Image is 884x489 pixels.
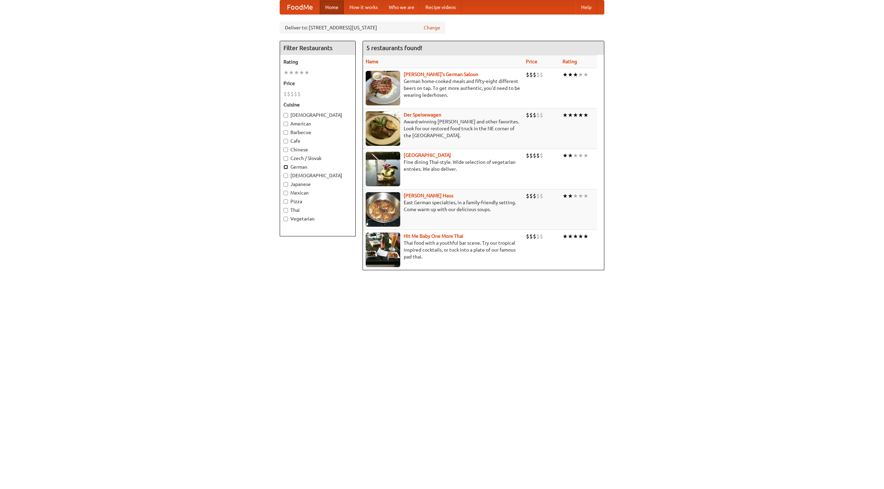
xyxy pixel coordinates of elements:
label: Vegetarian [284,215,352,222]
label: [DEMOGRAPHIC_DATA] [284,172,352,179]
a: Home [320,0,344,14]
li: $ [529,233,533,240]
img: speisewagen.jpg [366,111,400,146]
input: Japanese [284,182,288,187]
li: ★ [563,233,568,240]
input: Mexican [284,191,288,195]
li: ★ [573,71,578,78]
li: $ [287,90,290,98]
li: $ [533,71,536,78]
li: ★ [573,111,578,119]
input: Cafe [284,139,288,143]
label: Japanese [284,181,352,188]
li: ★ [583,71,588,78]
img: satay.jpg [366,152,400,186]
a: How it works [344,0,383,14]
li: $ [526,233,529,240]
li: ★ [304,69,309,76]
p: East German specialties, in a family-friendly setting. Come warm up with our delicious soups. [366,199,520,213]
a: Who we are [383,0,420,14]
input: German [284,165,288,169]
li: $ [526,192,529,200]
li: ★ [578,233,583,240]
img: kohlhaus.jpg [366,192,400,227]
li: ★ [563,152,568,159]
li: ★ [583,233,588,240]
a: Hit Me Baby One More Thai [404,233,463,239]
a: Price [526,59,537,64]
li: $ [533,192,536,200]
li: $ [540,233,543,240]
a: Change [424,24,440,31]
h5: Rating [284,58,352,65]
li: ★ [578,192,583,200]
a: [PERSON_NAME]'s German Saloon [404,72,478,77]
p: Award-winning [PERSON_NAME] and other favorites. Look for our restored food truck in the NE corne... [366,118,520,139]
a: Rating [563,59,577,64]
li: ★ [568,152,573,159]
p: Fine dining Thai-style. Wide selection of vegetarian entrées. We also deliver. [366,159,520,172]
li: $ [540,111,543,119]
a: Name [366,59,378,64]
li: ★ [578,152,583,159]
li: ★ [578,111,583,119]
p: Thai food with a youthful bar scene. Try our tropical inspired cocktails, or tuck into a plate of... [366,239,520,260]
a: [PERSON_NAME] Haus [404,193,453,198]
label: Czech / Slovak [284,155,352,162]
li: $ [297,90,301,98]
input: American [284,122,288,126]
li: $ [529,152,533,159]
li: ★ [299,69,304,76]
label: German [284,163,352,170]
h4: Filter Restaurants [280,41,355,55]
label: Barbecue [284,129,352,136]
input: Chinese [284,148,288,152]
li: $ [540,71,543,78]
div: Deliver to: [STREET_ADDRESS][US_STATE] [280,21,445,34]
li: ★ [563,71,568,78]
label: Thai [284,207,352,214]
li: $ [290,90,294,98]
li: $ [540,192,543,200]
input: [DEMOGRAPHIC_DATA] [284,173,288,178]
label: [DEMOGRAPHIC_DATA] [284,112,352,119]
h5: Cuisine [284,101,352,108]
li: ★ [568,233,573,240]
a: Recipe videos [420,0,461,14]
li: $ [294,90,297,98]
li: $ [536,111,540,119]
li: ★ [568,111,573,119]
li: ★ [583,111,588,119]
a: Der Speisewagen [404,112,441,117]
label: Chinese [284,146,352,153]
a: Help [576,0,597,14]
li: ★ [284,69,289,76]
li: $ [540,152,543,159]
ng-pluralize: 5 restaurants found! [366,45,422,51]
li: $ [536,71,540,78]
input: Thai [284,208,288,213]
img: babythai.jpg [366,233,400,267]
li: $ [526,152,529,159]
li: $ [533,111,536,119]
li: $ [526,71,529,78]
label: Pizza [284,198,352,205]
input: Barbecue [284,130,288,135]
label: Cafe [284,138,352,144]
li: ★ [294,69,299,76]
label: American [284,120,352,127]
li: ★ [573,152,578,159]
li: ★ [289,69,294,76]
input: Czech / Slovak [284,156,288,161]
p: German home-cooked meals and fifty-eight different beers on tap. To get more authentic, you'd nee... [366,78,520,98]
a: [GEOGRAPHIC_DATA] [404,152,451,158]
li: ★ [573,233,578,240]
li: $ [526,111,529,119]
li: $ [536,152,540,159]
li: ★ [568,71,573,78]
a: FoodMe [280,0,320,14]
